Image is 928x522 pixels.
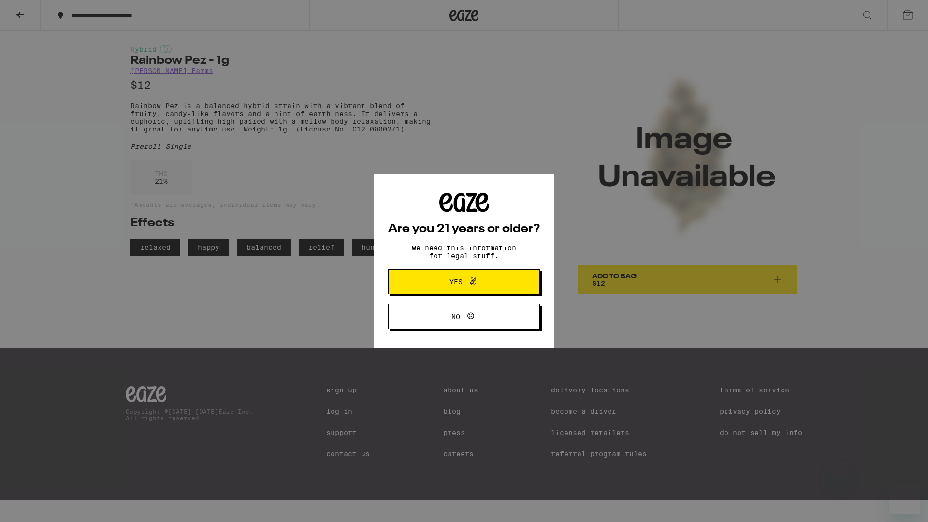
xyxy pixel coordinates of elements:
[388,269,540,294] button: Yes
[449,278,463,285] span: Yes
[889,483,920,514] iframe: Button to launch messaging window
[829,460,849,479] iframe: Close message
[451,313,460,320] span: No
[388,223,540,235] h2: Are you 21 years or older?
[388,304,540,329] button: No
[404,244,524,260] p: We need this information for legal stuff.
